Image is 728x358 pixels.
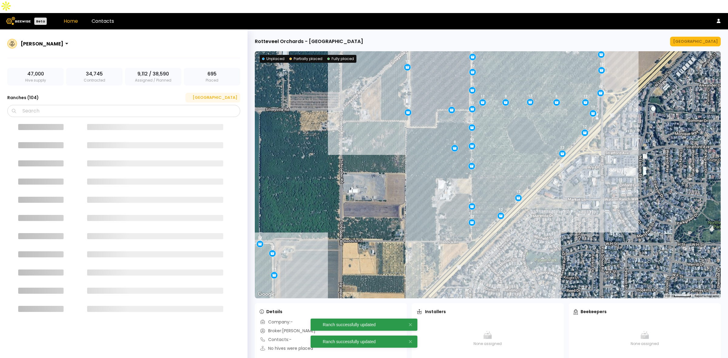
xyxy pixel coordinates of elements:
[470,64,475,68] div: 12
[34,18,47,25] div: Beta
[499,207,503,212] div: 12
[528,94,532,98] div: 12
[323,340,393,344] div: Ranch successfully updated
[663,294,693,298] button: Map Scale: 100 m per 53 pixels
[207,70,217,78] span: 695
[260,319,293,325] div: Company: -
[470,101,474,105] div: 12
[260,336,292,343] div: Contacts: -
[583,94,588,99] div: 12
[327,56,354,62] div: Fully placed
[137,70,169,78] span: 9,112 / 38,590
[64,18,78,25] a: Home
[574,309,607,315] div: Beekeepers
[255,38,363,45] div: Rotteveel Orchards - [GEOGRAPHIC_DATA]
[673,38,718,45] div: [GEOGRAPHIC_DATA]
[260,309,282,315] div: Details
[260,328,315,334] div: Broker: [PERSON_NAME]
[598,85,603,89] div: 12
[416,309,446,315] div: Installers
[470,138,474,142] div: 12
[185,93,240,102] button: [GEOGRAPHIC_DATA]
[184,68,240,85] div: Placed
[258,236,262,240] div: 12
[454,140,456,144] div: 8
[289,56,322,62] div: Partially placed
[260,345,313,352] div: No hives were placed
[406,104,410,108] div: 12
[505,94,507,99] div: 8
[86,70,103,78] span: 34,745
[27,70,44,78] span: 47,000
[256,290,276,298] img: Google
[92,18,114,25] a: Contacts
[583,124,587,129] div: 12
[470,119,474,123] div: 12
[125,68,181,85] div: Assigned / Planned
[270,245,275,249] div: 12
[665,294,674,298] span: 100 m
[480,94,485,98] div: 12
[262,56,285,62] div: Unplaced
[599,62,604,66] div: 12
[470,158,474,162] div: 12
[471,198,473,202] div: 8
[188,95,237,101] div: [GEOGRAPHIC_DATA]
[7,68,64,85] div: Hive supply
[21,40,63,48] div: [PERSON_NAME]
[450,102,453,106] div: 8
[516,190,521,194] div: 12
[6,17,31,25] img: Beewise logo
[560,146,565,150] div: 12
[470,49,475,53] div: 12
[323,323,393,327] div: Ranch successfully updated
[591,105,595,109] div: 12
[470,82,474,86] div: 12
[555,94,558,98] div: 8
[256,290,276,298] a: Open this area in Google Maps (opens a new window)
[405,59,409,63] div: 12
[272,267,276,271] div: 12
[7,93,39,102] h3: Ranches ( 104 )
[470,214,474,219] div: 12
[66,68,123,85] div: Contracted
[670,37,721,46] button: [GEOGRAPHIC_DATA]
[695,294,719,298] a: Report a map error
